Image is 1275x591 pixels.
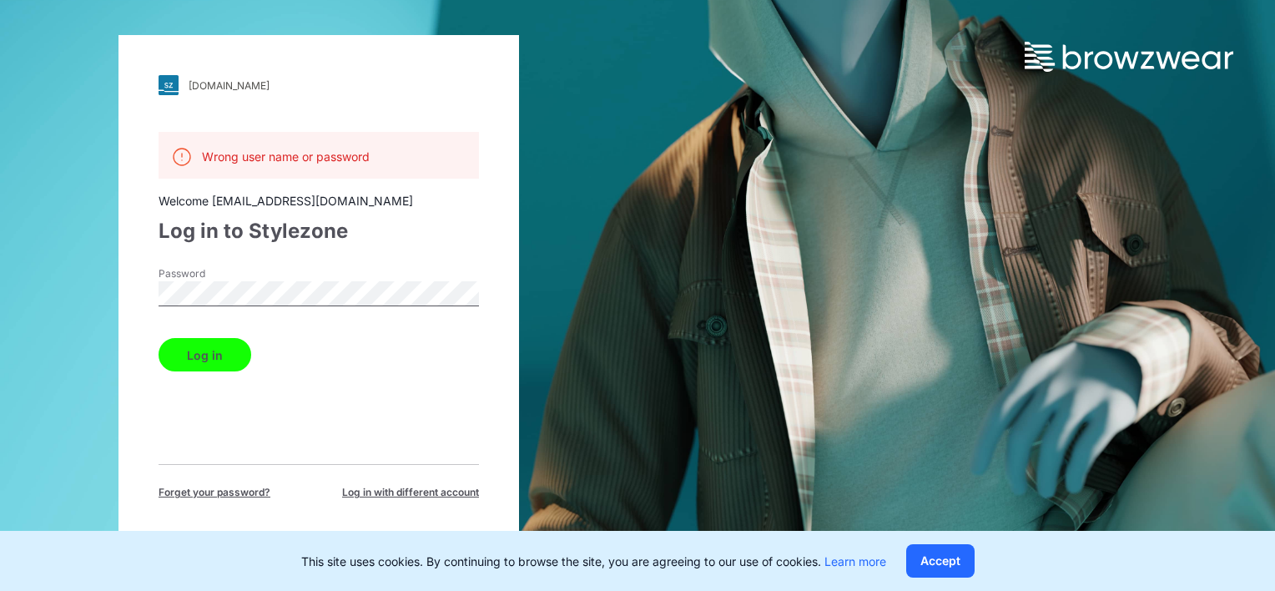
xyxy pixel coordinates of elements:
[301,553,886,570] p: This site uses cookies. By continuing to browse the site, you are agreeing to our use of cookies.
[159,485,270,500] span: Forget your password?
[189,79,270,92] div: [DOMAIN_NAME]
[159,216,479,246] div: Log in to Stylezone
[159,192,479,210] div: Welcome [EMAIL_ADDRESS][DOMAIN_NAME]
[906,544,975,578] button: Accept
[159,338,251,371] button: Log in
[159,75,179,95] img: svg+xml;base64,PHN2ZyB3aWR0aD0iMjgiIGhlaWdodD0iMjgiIHZpZXdCb3g9IjAgMCAyOCAyOCIgZmlsbD0ibm9uZSIgeG...
[159,75,479,95] a: [DOMAIN_NAME]
[342,485,479,500] span: Log in with different account
[824,554,886,568] a: Learn more
[1025,42,1233,72] img: browzwear-logo.73288ffb.svg
[172,147,192,167] img: svg+xml;base64,PHN2ZyB3aWR0aD0iMjQiIGhlaWdodD0iMjQiIHZpZXdCb3g9IjAgMCAyNCAyNCIgZmlsbD0ibm9uZSIgeG...
[202,148,370,165] p: Wrong user name or password
[159,266,275,281] label: Password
